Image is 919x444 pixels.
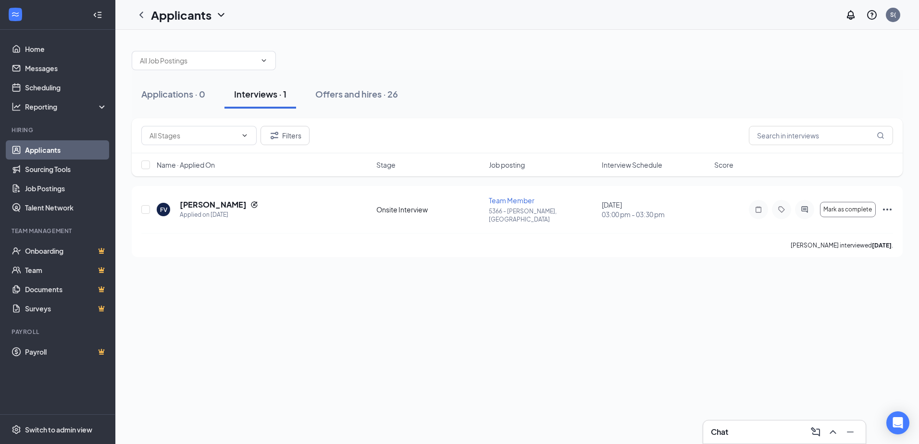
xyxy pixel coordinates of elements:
[886,411,909,434] div: Open Intercom Messenger
[489,207,596,223] p: 5366 - [PERSON_NAME], [GEOGRAPHIC_DATA]
[810,426,821,438] svg: ComposeMessage
[602,200,708,219] div: [DATE]
[12,126,105,134] div: Hiring
[12,328,105,336] div: Payroll
[315,88,398,100] div: Offers and hires · 26
[25,78,107,97] a: Scheduling
[12,102,21,111] svg: Analysis
[749,126,893,145] input: Search in interviews
[602,210,708,219] span: 03:00 pm - 03:30 pm
[25,299,107,318] a: SurveysCrown
[25,260,107,280] a: TeamCrown
[489,160,525,170] span: Job posting
[843,424,858,440] button: Minimize
[25,140,107,160] a: Applicants
[12,425,21,434] svg: Settings
[890,11,896,19] div: S(
[711,427,728,437] h3: Chat
[25,280,107,299] a: DocumentsCrown
[261,126,310,145] button: Filter Filters
[25,59,107,78] a: Messages
[791,241,893,249] p: [PERSON_NAME] interviewed .
[25,160,107,179] a: Sourcing Tools
[12,227,105,235] div: Team Management
[93,10,102,20] svg: Collapse
[872,242,892,249] b: [DATE]
[180,210,258,220] div: Applied on [DATE]
[215,9,227,21] svg: ChevronDown
[845,9,857,21] svg: Notifications
[25,342,107,361] a: PayrollCrown
[376,160,396,170] span: Stage
[25,102,108,111] div: Reporting
[11,10,20,19] svg: WorkstreamLogo
[808,424,823,440] button: ComposeMessage
[877,132,884,139] svg: MagnifyingGlass
[827,426,839,438] svg: ChevronUp
[489,196,534,205] span: Team Member
[149,130,237,141] input: All Stages
[136,9,147,21] svg: ChevronLeft
[825,424,841,440] button: ChevronUp
[25,241,107,260] a: OnboardingCrown
[269,130,280,141] svg: Filter
[882,204,893,215] svg: Ellipses
[714,160,733,170] span: Score
[234,88,286,100] div: Interviews · 1
[25,39,107,59] a: Home
[141,88,205,100] div: Applications · 0
[844,426,856,438] svg: Minimize
[160,206,167,214] div: FV
[602,160,662,170] span: Interview Schedule
[753,206,764,213] svg: Note
[180,199,247,210] h5: [PERSON_NAME]
[376,205,483,214] div: Onsite Interview
[820,202,876,217] button: Mark as complete
[25,198,107,217] a: Talent Network
[241,132,248,139] svg: ChevronDown
[250,201,258,209] svg: Reapply
[799,206,810,213] svg: ActiveChat
[776,206,787,213] svg: Tag
[260,57,268,64] svg: ChevronDown
[25,179,107,198] a: Job Postings
[823,206,872,213] span: Mark as complete
[151,7,211,23] h1: Applicants
[157,160,215,170] span: Name · Applied On
[25,425,92,434] div: Switch to admin view
[866,9,878,21] svg: QuestionInfo
[140,55,256,66] input: All Job Postings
